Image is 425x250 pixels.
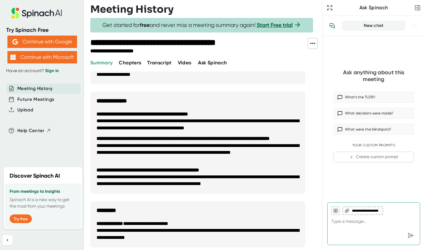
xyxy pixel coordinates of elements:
button: Meeting History [17,85,53,92]
button: Upload [17,106,33,114]
button: View conversation history [326,19,338,32]
button: What’s the TLDR? [333,92,414,103]
div: New chat [346,23,401,28]
span: Summary [90,60,113,66]
button: Summary [90,59,113,67]
button: What were the blindspots? [333,124,414,135]
h2: Discover Spinach AI [10,172,60,180]
button: Continue with Microsoft [7,51,77,63]
button: Video [178,59,192,67]
button: Close conversation sidebar [413,3,422,12]
h3: Meeting History [90,3,174,15]
img: Aehbyd4JwY73AAAAAElFTkSuQmCC [12,39,18,45]
button: Create custom prompt [333,152,414,162]
button: Help Center [17,127,51,134]
span: Transcript [147,60,172,66]
button: Continue with Google [7,36,77,48]
b: free [140,22,150,28]
button: Future Meetings [17,96,54,103]
button: Collapse sidebar [2,235,12,245]
div: Ask anything about this meeting [333,69,414,83]
button: Try free [10,214,32,223]
div: Your Custom Prompts [333,143,414,148]
span: Get started for and never miss a meeting summary again! [102,22,301,29]
div: Send message [405,230,416,241]
span: Chapters [119,60,141,66]
span: Video [178,60,192,66]
div: Try Spinach Free [6,27,78,34]
span: Ask Spinach [198,60,227,66]
h3: From meetings to insights [10,189,76,194]
span: Help Center [17,127,45,134]
button: Expand to Ask Spinach page [325,3,334,12]
a: Start Free trial [257,22,293,28]
button: Ask Spinach [198,59,227,67]
div: Ask Spinach [334,5,413,11]
button: What decisions were made? [333,108,414,119]
p: Spinach AI is a new way to get the most from your meetings [10,196,76,209]
div: Have an account? [6,68,78,74]
a: Sign in [45,68,59,73]
button: Chapters [119,59,141,67]
button: Transcript [147,59,172,67]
